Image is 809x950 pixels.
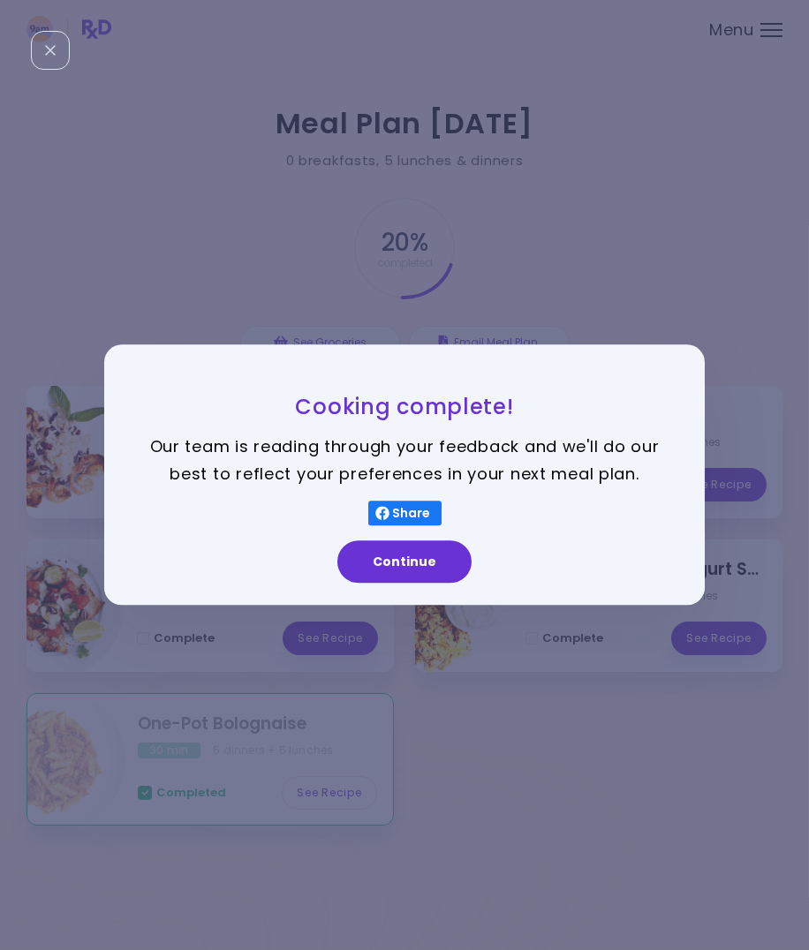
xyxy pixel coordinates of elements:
p: Our team is reading through your feedback and we'll do our best to reflect your preferences in yo... [148,434,661,488]
button: Continue [337,541,472,584]
div: Close [31,31,70,70]
h3: Cooking complete! [148,393,661,420]
button: Share [368,501,442,526]
span: Share [389,507,435,521]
